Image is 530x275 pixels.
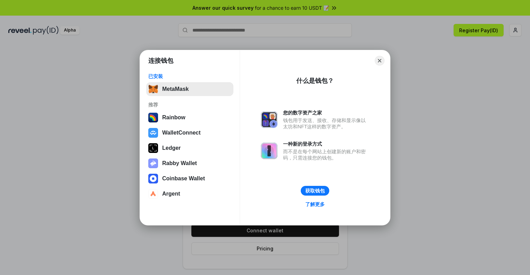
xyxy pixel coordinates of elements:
div: 推荐 [148,102,231,108]
div: 已安装 [148,73,231,79]
div: Ledger [162,145,181,151]
div: Rainbow [162,114,185,121]
img: svg+xml,%3Csvg%20width%3D%2228%22%20height%3D%2228%22%20viewBox%3D%220%200%2028%2028%22%20fill%3D... [148,128,158,138]
div: 钱包用于发送、接收、存储和显示像以太坊和NFT这样的数字资产。 [283,117,369,130]
div: 获取钱包 [305,188,325,194]
div: Rabby Wallet [162,160,197,166]
button: Coinbase Wallet [146,172,233,186]
div: MetaMask [162,86,189,92]
a: 了解更多 [301,200,329,209]
img: svg+xml,%3Csvg%20width%3D%22120%22%20height%3D%22120%22%20viewBox%3D%220%200%20120%20120%22%20fil... [148,113,158,122]
h1: 连接钱包 [148,57,173,65]
img: svg+xml,%3Csvg%20xmlns%3D%22http%3A%2F%2Fwww.w3.org%2F2000%2Fsvg%22%20width%3D%2228%22%20height%3... [148,143,158,153]
div: Coinbase Wallet [162,175,205,182]
div: 了解更多 [305,201,325,207]
div: Argent [162,191,180,197]
button: Close [375,56,384,66]
button: MetaMask [146,82,233,96]
img: svg+xml,%3Csvg%20xmlns%3D%22http%3A%2F%2Fwww.w3.org%2F2000%2Fsvg%22%20fill%3D%22none%22%20viewBox... [261,143,278,159]
img: svg+xml,%3Csvg%20fill%3D%22none%22%20height%3D%2233%22%20viewBox%3D%220%200%2035%2033%22%20width%... [148,84,158,94]
img: svg+xml,%3Csvg%20xmlns%3D%22http%3A%2F%2Fwww.w3.org%2F2000%2Fsvg%22%20fill%3D%22none%22%20viewBox... [148,158,158,168]
button: Argent [146,187,233,201]
img: svg+xml,%3Csvg%20width%3D%2228%22%20height%3D%2228%22%20viewBox%3D%220%200%2028%2028%22%20fill%3D... [148,174,158,183]
button: Rainbow [146,111,233,124]
div: WalletConnect [162,130,201,136]
button: WalletConnect [146,126,233,140]
div: 您的数字资产之家 [283,110,369,116]
img: svg+xml,%3Csvg%20xmlns%3D%22http%3A%2F%2Fwww.w3.org%2F2000%2Fsvg%22%20fill%3D%22none%22%20viewBox... [261,111,278,128]
div: 而不是在每个网站上创建新的账户和密码，只需连接您的钱包。 [283,148,369,161]
button: Rabby Wallet [146,156,233,170]
div: 一种新的登录方式 [283,141,369,147]
button: Ledger [146,141,233,155]
img: svg+xml,%3Csvg%20width%3D%2228%22%20height%3D%2228%22%20viewBox%3D%220%200%2028%2028%22%20fill%3D... [148,189,158,199]
button: 获取钱包 [301,186,329,196]
div: 什么是钱包？ [296,77,334,85]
